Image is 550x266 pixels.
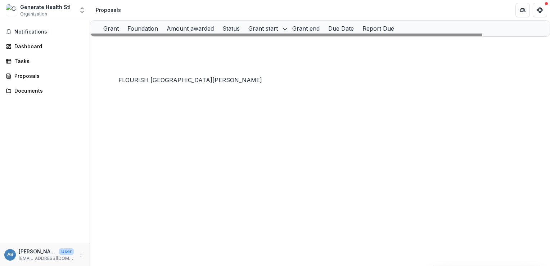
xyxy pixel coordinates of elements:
[3,70,87,82] a: Proposals
[19,255,74,262] p: [EMAIL_ADDRESS][DOMAIN_NAME]
[77,3,87,17] button: Open entity switcher
[358,21,398,36] div: Report Due
[14,29,84,35] span: Notifications
[99,24,123,33] div: Grant
[14,72,81,80] div: Proposals
[324,24,358,33] div: Due Date
[244,21,288,36] div: Grant start
[77,251,85,259] button: More
[20,11,47,17] span: Organization
[123,21,162,36] div: Foundation
[244,24,282,33] div: Grant start
[19,248,56,255] p: [PERSON_NAME]
[96,6,121,14] div: Proposals
[14,87,81,94] div: Documents
[7,252,13,257] div: Anna Bilyeu
[20,3,71,11] div: Generate Health Stl
[3,40,87,52] a: Dashboard
[162,21,218,36] div: Amount awarded
[99,21,123,36] div: Grant
[93,5,124,15] nav: breadcrumb
[3,55,87,67] a: Tasks
[3,26,87,37] button: Notifications
[533,3,547,17] button: Get Help
[282,26,288,32] svg: sorted descending
[162,24,218,33] div: Amount awarded
[218,24,244,33] div: Status
[14,43,81,50] div: Dashboard
[218,21,244,36] div: Status
[324,21,358,36] div: Due Date
[515,3,530,17] button: Partners
[3,85,87,97] a: Documents
[6,4,17,16] img: Generate Health Stl
[288,24,324,33] div: Grant end
[14,57,81,65] div: Tasks
[118,76,262,84] a: FLOURISH [GEOGRAPHIC_DATA][PERSON_NAME]
[288,21,324,36] div: Grant end
[358,24,398,33] div: Report Due
[59,248,74,255] p: User
[123,24,162,33] div: Foundation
